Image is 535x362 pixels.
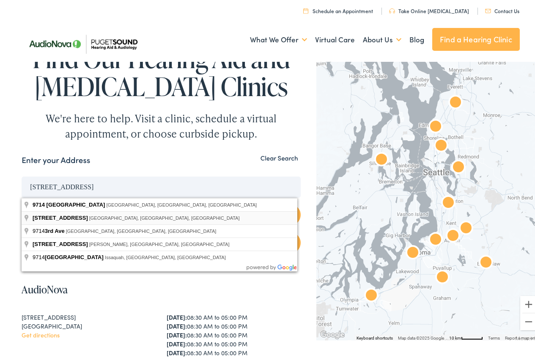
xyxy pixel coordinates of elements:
span: 9714 [33,199,45,206]
a: Virtual Care [315,22,355,53]
img: utility icon [303,6,308,11]
strong: [DATE]: [167,329,187,337]
a: AudioNova [22,280,68,294]
div: AudioNova [431,134,451,155]
span: Map data ©2025 Google [398,334,444,338]
label: Enter your Address [22,152,90,164]
a: Contact Us [485,5,519,12]
span: [STREET_ADDRESS] [33,239,88,245]
div: AudioNova [425,115,446,135]
a: Terms [488,334,500,338]
a: What We Offer [250,22,307,53]
input: Enter your address or zip code [22,174,300,196]
strong: [DATE]: [167,320,187,328]
button: Clear Search [258,152,301,160]
img: utility icon [485,7,491,11]
a: Find a Hearing Clinic [432,26,520,49]
strong: [DATE]: [167,346,187,355]
div: AudioNova [448,156,469,176]
div: [STREET_ADDRESS] [22,311,156,320]
div: AudioNova [438,191,458,212]
span: [GEOGRAPHIC_DATA], [GEOGRAPHIC_DATA], [GEOGRAPHIC_DATA] [106,200,257,205]
div: [GEOGRAPHIC_DATA] [22,320,156,329]
strong: [DATE]: [167,337,187,346]
span: 9714 [33,226,66,232]
a: Open this area in Google Maps (opens a new window) [318,327,346,338]
strong: [DATE]: [167,311,187,319]
span: [GEOGRAPHIC_DATA] [45,252,104,258]
span: [GEOGRAPHIC_DATA], [GEOGRAPHIC_DATA], [GEOGRAPHIC_DATA] [66,227,217,232]
a: Take Online [MEDICAL_DATA] [389,5,469,12]
span: 3rd Ave [45,226,65,232]
div: AudioNova [425,228,446,249]
span: [STREET_ADDRESS] [33,213,88,219]
a: About Us [363,22,401,53]
a: Get directions [22,329,60,337]
div: AudioNova [403,241,423,262]
span: [GEOGRAPHIC_DATA], [GEOGRAPHIC_DATA], [GEOGRAPHIC_DATA] [89,213,240,218]
div: AudioNova [476,251,496,271]
h1: Find Our Hearing Aid and [MEDICAL_DATA] Clinics [22,42,300,98]
span: [GEOGRAPHIC_DATA] [47,199,105,206]
span: Issaquah, [GEOGRAPHIC_DATA], [GEOGRAPHIC_DATA] [105,253,226,258]
span: [PERSON_NAME], [GEOGRAPHIC_DATA], [GEOGRAPHIC_DATA] [89,240,230,245]
div: AudioNova [361,284,381,304]
img: Google [318,327,346,338]
div: We're here to help. Visit a clinic, schedule a virtual appointment, or choose curbside pickup. [26,109,296,139]
div: Puget Sound Hearing Aid &#038; Audiology by AudioNova [445,91,466,111]
button: Map Scale: 10 km per 48 pixels [447,332,486,338]
a: Schedule an Appointment [303,5,373,12]
button: Keyboard shortcuts [357,333,393,339]
a: Blog [409,22,424,53]
div: AudioNova [371,148,392,169]
div: AudioNova [456,217,476,237]
div: AudioNova [443,224,463,245]
div: AudioNova [432,266,453,286]
span: 10 km [449,334,461,338]
img: utility icon [389,6,395,11]
span: 9714 [33,252,105,258]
